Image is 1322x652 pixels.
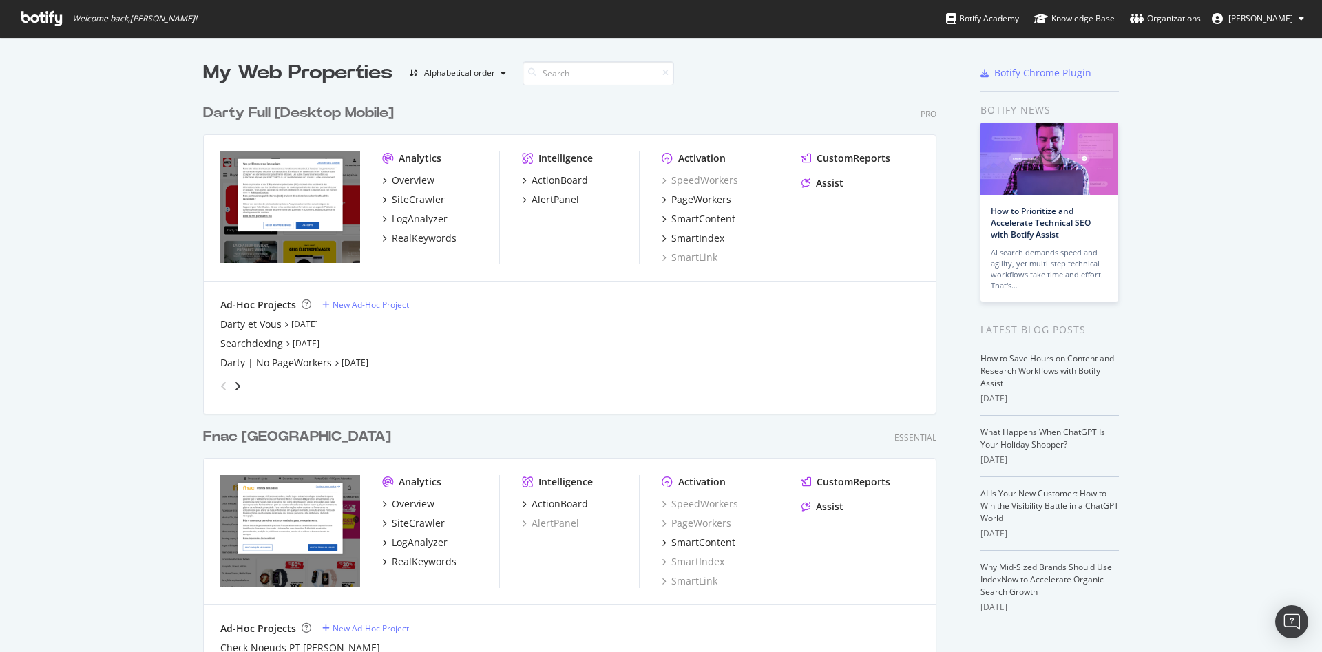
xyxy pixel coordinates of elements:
[333,622,409,634] div: New Ad-Hoc Project
[382,497,434,511] a: Overview
[801,500,843,514] a: Assist
[36,36,156,47] div: Domaine: [DOMAIN_NAME]
[220,317,282,331] a: Darty et Vous
[1130,12,1201,25] div: Organizations
[382,536,448,549] a: LogAnalyzer
[1201,8,1315,30] button: [PERSON_NAME]
[980,426,1105,450] a: What Happens When ChatGPT Is Your Holiday Shopper?
[532,193,579,207] div: AlertPanel
[72,13,197,24] span: Welcome back, [PERSON_NAME] !
[39,22,67,33] div: v 4.0.25
[662,231,724,245] a: SmartIndex
[662,536,735,549] a: SmartContent
[203,427,397,447] a: Fnac [GEOGRAPHIC_DATA]
[215,375,233,397] div: angle-left
[801,151,890,165] a: CustomReports
[382,173,434,187] a: Overview
[293,337,319,349] a: [DATE]
[991,247,1108,291] div: AI search demands speed and agility, yet multi-step technical workflows take time and effort. Tha...
[662,173,738,187] a: SpeedWorkers
[817,475,890,489] div: CustomReports
[678,151,726,165] div: Activation
[801,176,843,190] a: Assist
[322,299,409,311] a: New Ad-Hoc Project
[662,516,731,530] a: PageWorkers
[424,69,495,77] div: Alphabetical order
[671,193,731,207] div: PageWorkers
[662,555,724,569] a: SmartIndex
[980,353,1114,389] a: How to Save Hours on Content and Research Workflows with Botify Assist
[1228,12,1293,24] span: Matthieu Cocteau
[980,487,1119,524] a: AI Is Your New Customer: How to Win the Visibility Battle in a ChatGPT World
[57,80,68,91] img: tab_domain_overview_orange.svg
[678,475,726,489] div: Activation
[220,337,283,350] a: Searchdexing
[817,151,890,165] div: CustomReports
[1275,605,1308,638] div: Open Intercom Messenger
[980,66,1091,80] a: Botify Chrome Plugin
[980,322,1119,337] div: Latest Blog Posts
[220,356,332,370] a: Darty | No PageWorkers
[203,59,392,87] div: My Web Properties
[816,176,843,190] div: Assist
[220,475,360,587] img: www.fnac.pt
[392,212,448,226] div: LogAnalyzer
[991,205,1091,240] a: How to Prioritize and Accelerate Technical SEO with Botify Assist
[523,61,674,85] input: Search
[382,516,445,530] a: SiteCrawler
[382,555,457,569] a: RealKeywords
[538,151,593,165] div: Intelligence
[399,475,441,489] div: Analytics
[382,212,448,226] a: LogAnalyzer
[342,357,368,368] a: [DATE]
[980,392,1119,405] div: [DATE]
[203,103,394,123] div: Darty Full [Desktop Mobile]
[392,231,457,245] div: RealKeywords
[382,193,445,207] a: SiteCrawler
[382,231,457,245] a: RealKeywords
[522,173,588,187] a: ActionBoard
[994,66,1091,80] div: Botify Chrome Plugin
[233,379,242,393] div: angle-right
[72,81,106,90] div: Domaine
[522,497,588,511] a: ActionBoard
[921,108,936,120] div: Pro
[220,622,296,635] div: Ad-Hoc Projects
[662,574,717,588] a: SmartLink
[322,622,409,634] a: New Ad-Hoc Project
[392,536,448,549] div: LogAnalyzer
[392,173,434,187] div: Overview
[1034,12,1115,25] div: Knowledge Base
[392,193,445,207] div: SiteCrawler
[532,497,588,511] div: ActionBoard
[671,536,735,549] div: SmartContent
[392,497,434,511] div: Overview
[333,299,409,311] div: New Ad-Hoc Project
[399,151,441,165] div: Analytics
[522,516,579,530] a: AlertPanel
[980,103,1119,118] div: Botify news
[980,601,1119,613] div: [DATE]
[203,103,399,123] a: Darty Full [Desktop Mobile]
[392,555,457,569] div: RealKeywords
[220,151,360,263] img: www.darty.com/
[980,123,1118,195] img: How to Prioritize and Accelerate Technical SEO with Botify Assist
[980,454,1119,466] div: [DATE]
[291,318,318,330] a: [DATE]
[662,251,717,264] div: SmartLink
[392,516,445,530] div: SiteCrawler
[403,62,512,84] button: Alphabetical order
[980,527,1119,540] div: [DATE]
[946,12,1019,25] div: Botify Academy
[22,22,33,33] img: logo_orange.svg
[203,427,391,447] div: Fnac [GEOGRAPHIC_DATA]
[662,193,731,207] a: PageWorkers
